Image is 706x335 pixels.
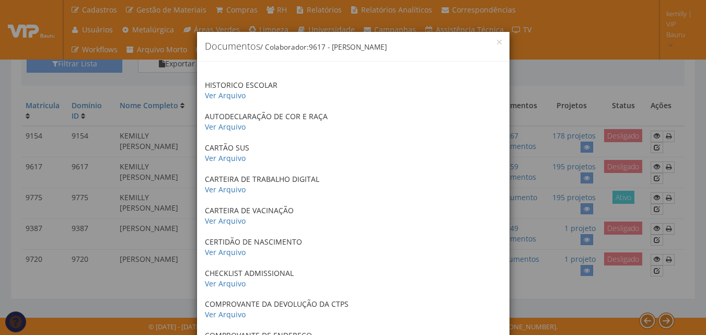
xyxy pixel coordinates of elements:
[205,247,246,257] a: Ver Arquivo
[205,237,502,258] p: CERTIDÃO DE NASCIMENTO
[205,279,246,288] a: Ver Arquivo
[205,90,246,100] a: Ver Arquivo
[205,309,246,319] a: Ver Arquivo
[205,174,502,195] p: CARTEIRA DE TRABALHO DIGITAL
[205,268,502,289] p: CHECKLIST ADMISSIONAL
[205,122,246,132] a: Ver Arquivo
[205,80,502,101] p: HISTORICO ESCOLAR
[205,153,246,163] a: Ver Arquivo
[205,143,502,164] p: CARTÃO SUS
[497,40,502,44] button: Close
[205,40,502,53] h4: Documentos
[205,111,502,132] p: AUTODECLARAÇÃO DE COR E RAÇA
[205,184,246,194] a: Ver Arquivo
[309,42,387,52] span: 9617 - [PERSON_NAME]
[205,216,246,226] a: Ver Arquivo
[205,205,502,226] p: CARTEIRA DE VACINAÇÃO
[260,42,387,52] small: / Colaborador:
[205,299,502,320] p: COMPROVANTE DA DEVOLUÇÃO DA CTPS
